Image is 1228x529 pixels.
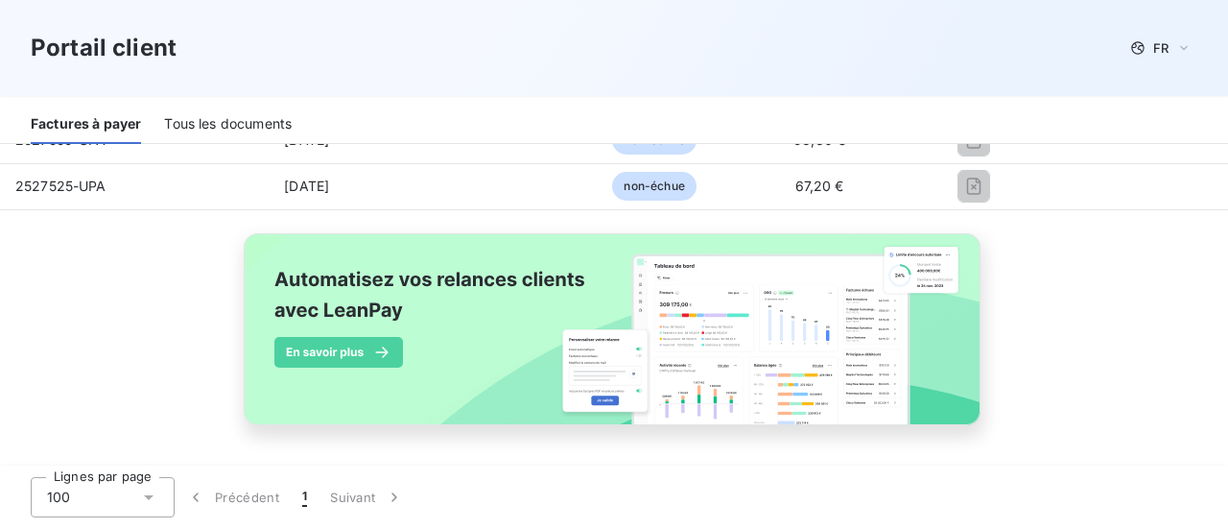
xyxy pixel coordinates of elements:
div: Factures à payer [31,104,141,144]
button: 1 [291,477,319,517]
span: FR [1153,40,1169,56]
span: 67,20 € [795,178,844,194]
img: banner [226,222,1002,458]
div: Tous les documents [164,104,292,144]
span: non-échue [612,172,696,201]
span: 100 [47,488,70,507]
button: Suivant [319,477,415,517]
button: Précédent [175,477,291,517]
h3: Portail client [31,31,177,65]
span: [DATE] [284,178,329,194]
span: 1 [302,488,307,507]
span: 2527525-UPA [15,178,106,194]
